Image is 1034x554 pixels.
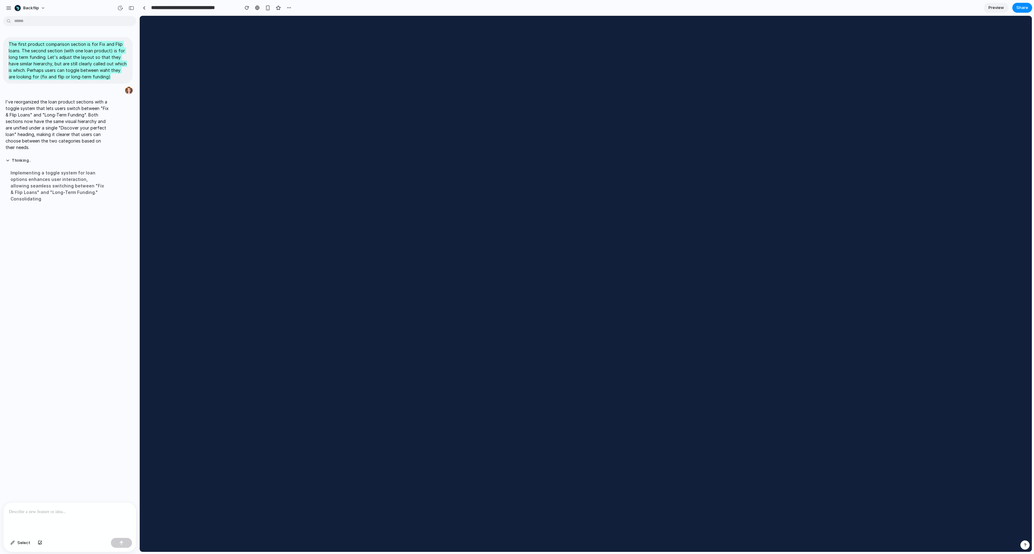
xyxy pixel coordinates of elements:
[1012,3,1032,13] button: Share
[984,3,1009,13] a: Preview
[6,99,109,151] p: I've reorganized the loan product sections with a toggle system that lets users switch between "F...
[9,41,127,80] p: The first product comparison section is for Fix and Flip loans. The second section (with one loan...
[12,3,49,13] button: Backflip
[7,538,33,548] button: Select
[1016,5,1028,11] span: Share
[140,16,1032,552] iframe: To enrich screen reader interactions, please activate Accessibility in Grammarly extension settings
[23,5,39,11] span: Backflip
[988,5,1004,11] span: Preview
[17,540,30,546] span: Select
[6,166,109,206] div: Implementing a toggle system for loan options enhances user interaction, allowing seamless switch...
